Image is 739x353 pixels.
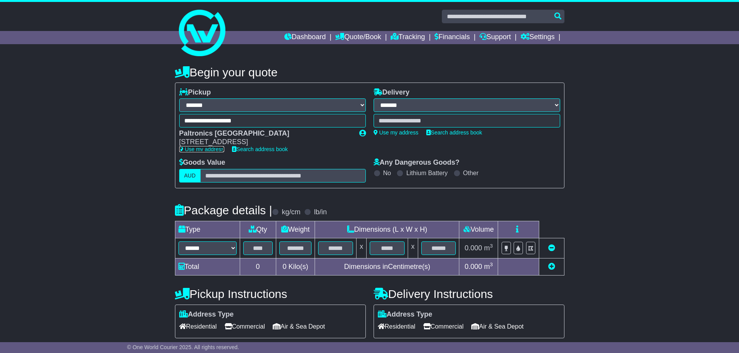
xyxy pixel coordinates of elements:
span: m [484,263,493,270]
h4: Pickup Instructions [175,288,366,300]
span: Residential [378,320,415,332]
td: Kilo(s) [276,258,315,275]
label: Any Dangerous Goods? [374,158,460,167]
h4: Package details | [175,204,272,217]
a: Use my address [374,129,419,136]
label: Goods Value [179,158,225,167]
td: Qty [240,221,276,238]
a: Financials [434,31,470,44]
td: Dimensions (L x W x H) [315,221,459,238]
label: Address Type [378,310,433,319]
label: AUD [179,169,201,183]
label: Address Type [179,310,234,319]
span: m [484,244,493,252]
label: Lithium Battery [406,169,448,177]
span: 0 [282,263,286,270]
h4: Delivery Instructions [374,288,564,300]
span: Air & Sea Depot [471,320,524,332]
a: Search address book [426,129,482,136]
a: Support [479,31,511,44]
sup: 3 [490,262,493,267]
div: Paltronics [GEOGRAPHIC_DATA] [179,129,351,138]
label: kg/cm [282,208,300,217]
a: Quote/Book [335,31,381,44]
h4: Begin your quote [175,66,564,79]
label: No [383,169,391,177]
td: Dimensions in Centimetre(s) [315,258,459,275]
span: © One World Courier 2025. All rights reserved. [127,344,239,350]
span: Residential [179,320,217,332]
td: x [408,238,418,258]
td: 0 [240,258,276,275]
td: x [357,238,367,258]
div: [STREET_ADDRESS] [179,138,351,146]
span: 0.000 [465,244,482,252]
a: Dashboard [284,31,326,44]
span: Commercial [423,320,464,332]
label: lb/in [314,208,327,217]
a: Use my address [179,146,224,152]
a: Settings [521,31,555,44]
a: Search address book [232,146,288,152]
td: Total [175,258,240,275]
sup: 3 [490,243,493,249]
span: 0.000 [465,263,482,270]
td: Weight [276,221,315,238]
a: Remove this item [548,244,555,252]
a: Add new item [548,263,555,270]
label: Delivery [374,88,410,97]
td: Type [175,221,240,238]
a: Tracking [391,31,425,44]
span: Air & Sea Depot [273,320,325,332]
label: Pickup [179,88,211,97]
span: Commercial [225,320,265,332]
label: Other [463,169,479,177]
td: Volume [459,221,498,238]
